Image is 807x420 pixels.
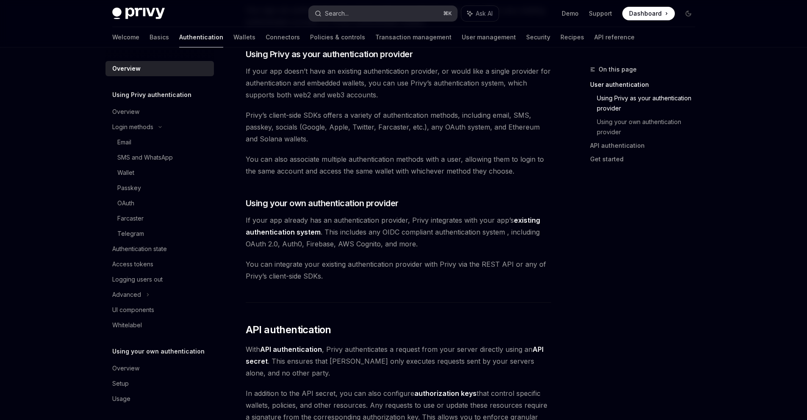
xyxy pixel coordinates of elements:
[112,27,139,47] a: Welcome
[105,302,214,318] a: UI components
[117,229,144,239] div: Telegram
[246,258,551,282] span: You can integrate your existing authentication provider with Privy via the REST API or any of Pri...
[117,137,131,147] div: Email
[112,8,165,19] img: dark logo
[597,115,702,139] a: Using your own authentication provider
[462,27,516,47] a: User management
[112,363,139,373] div: Overview
[105,376,214,391] a: Setup
[105,150,214,165] a: SMS and WhatsApp
[562,9,579,18] a: Demo
[105,257,214,272] a: Access tokens
[105,211,214,226] a: Farcaster
[105,361,214,376] a: Overview
[112,394,130,404] div: Usage
[246,153,551,177] span: You can also associate multiple authentication methods with a user, allowing them to login to the...
[461,6,499,21] button: Ask AI
[526,27,550,47] a: Security
[105,318,214,333] a: Whitelabel
[105,226,214,241] a: Telegram
[599,64,637,75] span: On this page
[105,391,214,406] a: Usage
[112,379,129,389] div: Setup
[117,152,173,163] div: SMS and WhatsApp
[150,27,169,47] a: Basics
[117,183,141,193] div: Passkey
[246,65,551,101] span: If your app doesn’t have an existing authentication provider, or would like a single provider for...
[246,214,551,250] span: If your app already has an authentication provider, Privy integrates with your app’s . This inclu...
[590,152,702,166] a: Get started
[246,323,331,337] span: API authentication
[112,346,205,356] h5: Using your own authentication
[590,78,702,91] a: User authentication
[375,27,452,47] a: Transaction management
[589,9,612,18] a: Support
[105,104,214,119] a: Overview
[112,305,154,315] div: UI components
[246,343,551,379] span: With , Privy authenticates a request from your server directly using an . This ensures that [PERS...
[105,241,214,257] a: Authentication state
[105,165,214,180] a: Wallet
[112,90,191,100] h5: Using Privy authentication
[310,27,365,47] a: Policies & controls
[590,139,702,152] a: API authentication
[105,272,214,287] a: Logging users out
[246,48,413,60] span: Using Privy as your authentication provider
[266,27,300,47] a: Connectors
[112,274,163,285] div: Logging users out
[105,61,214,76] a: Overview
[112,64,141,74] div: Overview
[594,27,635,47] a: API reference
[246,109,551,145] span: Privy’s client-side SDKs offers a variety of authentication methods, including email, SMS, passke...
[117,198,134,208] div: OAuth
[112,244,167,254] div: Authentication state
[112,122,153,132] div: Login methods
[105,135,214,150] a: Email
[682,7,695,20] button: Toggle dark mode
[112,320,142,330] div: Whitelabel
[105,196,214,211] a: OAuth
[476,9,493,18] span: Ask AI
[309,6,457,21] button: Search...⌘K
[233,27,255,47] a: Wallets
[112,259,153,269] div: Access tokens
[112,107,139,117] div: Overview
[629,9,662,18] span: Dashboard
[260,345,322,354] strong: API authentication
[105,180,214,196] a: Passkey
[622,7,675,20] a: Dashboard
[117,168,134,178] div: Wallet
[414,389,477,398] strong: authorization keys
[597,91,702,115] a: Using Privy as your authentication provider
[560,27,584,47] a: Recipes
[325,8,349,19] div: Search...
[443,10,452,17] span: ⌘ K
[117,213,144,224] div: Farcaster
[112,290,141,300] div: Advanced
[246,197,399,209] span: Using your own authentication provider
[179,27,223,47] a: Authentication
